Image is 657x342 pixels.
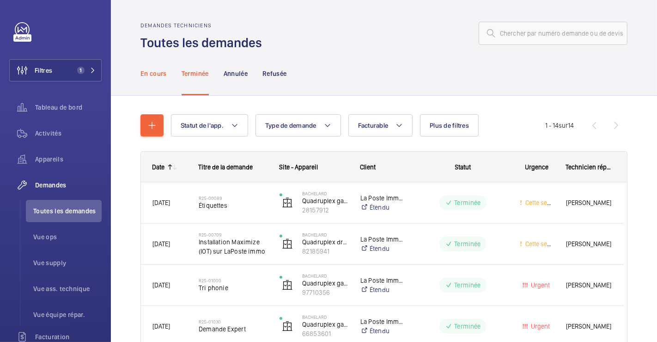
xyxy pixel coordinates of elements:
span: Site - Appareil [279,163,318,171]
p: La Poste Immobilier [360,317,406,326]
p: En cours [140,69,167,78]
span: Urgence [525,163,549,171]
img: elevator.svg [282,197,293,208]
span: Appareils [35,155,102,164]
span: Activités [35,129,102,138]
p: Annulée [224,69,248,78]
span: [PERSON_NAME] [566,239,612,249]
p: Bachelard [302,232,348,237]
a: Étendu [360,203,406,212]
button: Type de demande [255,114,341,137]
input: Chercher par numéro demande ou de devis [479,22,627,45]
span: Vue ops [33,232,102,242]
p: 28157912 [302,205,348,215]
p: 66853601 [302,329,348,338]
a: Étendu [360,326,406,336]
span: Statut de l'app. [181,122,224,129]
h2: R25-00089 [199,195,268,201]
span: [PERSON_NAME] [566,321,612,331]
span: Tri phonie [199,283,268,292]
p: Terminée [182,69,209,78]
span: Cette semaine [523,240,565,248]
h2: R25-01000 [199,278,268,283]
span: [DATE] [152,323,170,330]
a: Étendu [360,244,406,253]
button: Plus de filtres [420,114,479,137]
span: Demandes [35,180,102,190]
span: Type de demande [265,122,316,129]
span: Vue supply [33,258,102,267]
button: Filtres1 [9,59,102,81]
p: Quadruplex gauche jaune [302,279,348,288]
span: [DATE] [152,281,170,289]
span: [PERSON_NAME] [566,280,612,290]
span: [DATE] [152,240,170,248]
p: Bachelard [302,191,348,196]
a: Étendu [360,285,406,294]
span: Toutes les demandes [33,206,102,216]
span: sur [559,122,568,129]
span: Facturable [358,122,389,129]
h2: R25-00709 [199,232,268,237]
p: 82185941 [302,247,348,256]
img: elevator.svg [282,238,293,249]
span: Statut [455,163,471,171]
img: elevator.svg [282,321,293,332]
span: Technicien réparateur [566,163,613,171]
p: Quadruplex droite bleu ciel [302,237,348,247]
p: Bachelard [302,273,348,279]
img: elevator.svg [282,280,293,291]
h2: Demandes techniciens [140,22,268,29]
p: Quadruplex gauche bleu foncé [302,320,348,329]
span: [PERSON_NAME] [566,198,612,208]
span: 1 [77,67,85,74]
p: La Poste Immobilier [360,235,406,244]
p: Terminée [454,280,481,290]
p: Terminée [454,322,481,331]
button: Statut de l'app. [171,114,248,137]
span: Demande Expert [199,324,268,334]
p: Quadruplex gauche bleu ciel [302,196,348,205]
span: Urgent [529,281,550,289]
p: 97710356 [302,288,348,297]
span: Vue équipe répar. [33,310,102,319]
span: Urgent [529,323,550,330]
p: Terminée [454,198,481,207]
span: Titre de la demande [198,163,253,171]
p: Refusée [262,69,286,78]
span: Étiquettes [199,201,268,210]
span: Client [360,163,376,171]
span: [DATE] [152,199,170,206]
h2: R25-01030 [199,319,268,324]
span: Facturation [35,332,102,342]
span: Filtres [35,66,52,75]
button: Facturable [348,114,413,137]
p: La Poste Immobilier [360,193,406,203]
p: Terminée [454,239,481,249]
span: Installation Maximize (IOT) sur LaPoste immo [199,237,268,256]
div: Date [152,163,164,171]
span: Cette semaine [523,199,565,206]
span: Plus de filtres [430,122,469,129]
p: Bachelard [302,314,348,320]
h1: Toutes les demandes [140,34,268,51]
span: 1 - 14 14 [545,122,574,129]
p: La Poste Immobilier [360,276,406,285]
span: Vue ass. technique [33,284,102,293]
span: Tableau de bord [35,103,102,112]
